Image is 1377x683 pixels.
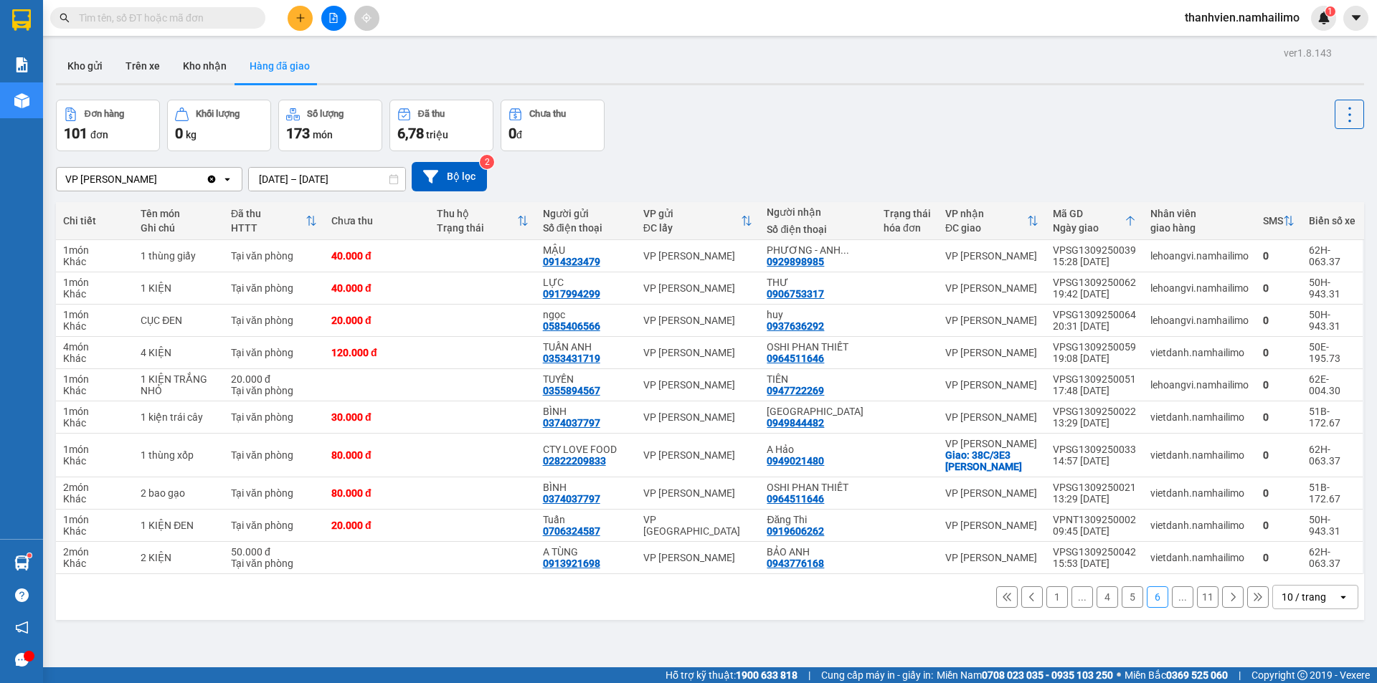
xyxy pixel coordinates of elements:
[808,667,810,683] span: |
[543,493,600,505] div: 0374037797
[1150,449,1249,461] div: vietdanh.namhailimo
[15,653,29,667] span: message
[884,208,931,219] div: Trạng thái
[1053,444,1136,455] div: VPSG1309250033
[643,250,753,262] div: VP [PERSON_NAME]
[331,411,422,423] div: 30.000 đ
[141,347,217,358] div: 4 KIỆN
[543,208,629,219] div: Người gửi
[418,109,445,119] div: Đã thu
[389,100,493,151] button: Đã thu6,78 triệu
[249,168,405,191] input: Select a date range.
[982,669,1113,681] strong: 0708 023 035 - 0935 103 250
[79,10,248,26] input: Tìm tên, số ĐT hoặc mã đơn
[543,406,629,417] div: BÌNH
[945,552,1038,563] div: VP [PERSON_NAME]
[945,379,1038,391] div: VP [PERSON_NAME]
[397,125,424,142] span: 6,78
[543,385,600,396] div: 0355894567
[1053,288,1136,300] div: 19:42 [DATE]
[167,100,271,151] button: Khối lượng0kg
[1150,282,1249,294] div: lehoangvi.namhailimo
[1263,347,1295,358] div: 0
[14,555,29,570] img: warehouse-icon
[171,49,238,83] button: Kho nhận
[11,92,129,110] div: 40.000
[480,155,494,169] sup: 2
[767,444,869,455] div: A Hảo
[1053,493,1136,505] div: 13:29 [DATE]
[231,411,317,423] div: Tại văn phòng
[543,288,600,300] div: 0917994299
[821,667,933,683] span: Cung cấp máy in - giấy in:
[141,222,217,234] div: Ghi chú
[27,553,32,558] sup: 1
[158,172,160,186] input: Selected VP Phan Thiết.
[231,373,317,385] div: 20.000 đ
[736,669,798,681] strong: 1900 633 818
[295,13,306,23] span: plus
[14,57,29,72] img: solution-icon
[231,487,317,499] div: Tại văn phòng
[361,13,372,23] span: aim
[141,449,217,461] div: 1 thùng xốp
[1338,591,1349,603] svg: open
[938,202,1046,240] th: Toggle SortBy
[767,525,824,537] div: 0919606262
[1150,487,1249,499] div: vietdanh.namhailimo
[222,173,233,185] svg: open
[63,215,126,226] div: Chi tiết
[1263,379,1295,391] div: 0
[1263,520,1295,531] div: 0
[1263,250,1295,262] div: 0
[1053,341,1136,353] div: VPSG1309250059
[1284,45,1332,61] div: ver 1.8.143
[141,520,217,531] div: 1 KIỆN ĐEN
[666,667,798,683] span: Hỗ trợ kỹ thuật:
[1053,353,1136,364] div: 19:08 [DATE]
[1150,520,1249,531] div: vietdanh.namhailimo
[206,173,217,185] svg: Clear value
[643,347,753,358] div: VP [PERSON_NAME]
[543,546,629,558] div: A TÙNG
[543,444,629,455] div: CTY LOVE FOOD
[286,125,310,142] span: 173
[543,277,629,288] div: LỰC
[1309,482,1355,505] div: 51B-172.67
[501,100,605,151] button: Chưa thu0đ
[63,482,126,493] div: 2 món
[15,621,29,634] span: notification
[643,222,742,234] div: ĐC lấy
[643,487,753,499] div: VP [PERSON_NAME]
[767,385,824,396] div: 0947722269
[1325,6,1335,16] sup: 1
[767,558,824,569] div: 0943776168
[636,202,760,240] th: Toggle SortBy
[1097,586,1118,608] button: 4
[12,47,127,64] div: LIÊN
[1317,11,1330,24] img: icon-new-feature
[1309,309,1355,332] div: 50H-943.31
[114,49,171,83] button: Trên xe
[15,588,29,602] span: question-circle
[884,222,931,234] div: hóa đơn
[767,514,869,525] div: Đăng Thi
[1053,417,1136,429] div: 13:29 [DATE]
[437,222,516,234] div: Trạng thái
[1343,6,1368,31] button: caret-down
[1263,411,1295,423] div: 0
[1263,449,1295,461] div: 0
[767,309,869,320] div: huy
[328,13,339,23] span: file-add
[426,129,448,140] span: triệu
[945,222,1027,234] div: ĐC giao
[543,309,629,320] div: ngọc
[767,353,824,364] div: 0964511646
[63,385,126,396] div: Khác
[141,552,217,563] div: 2 KIỆN
[137,64,252,84] div: 0344718945
[643,282,753,294] div: VP [PERSON_NAME]
[331,282,422,294] div: 40.000 đ
[543,222,629,234] div: Số điện thoại
[1053,558,1136,569] div: 15:53 [DATE]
